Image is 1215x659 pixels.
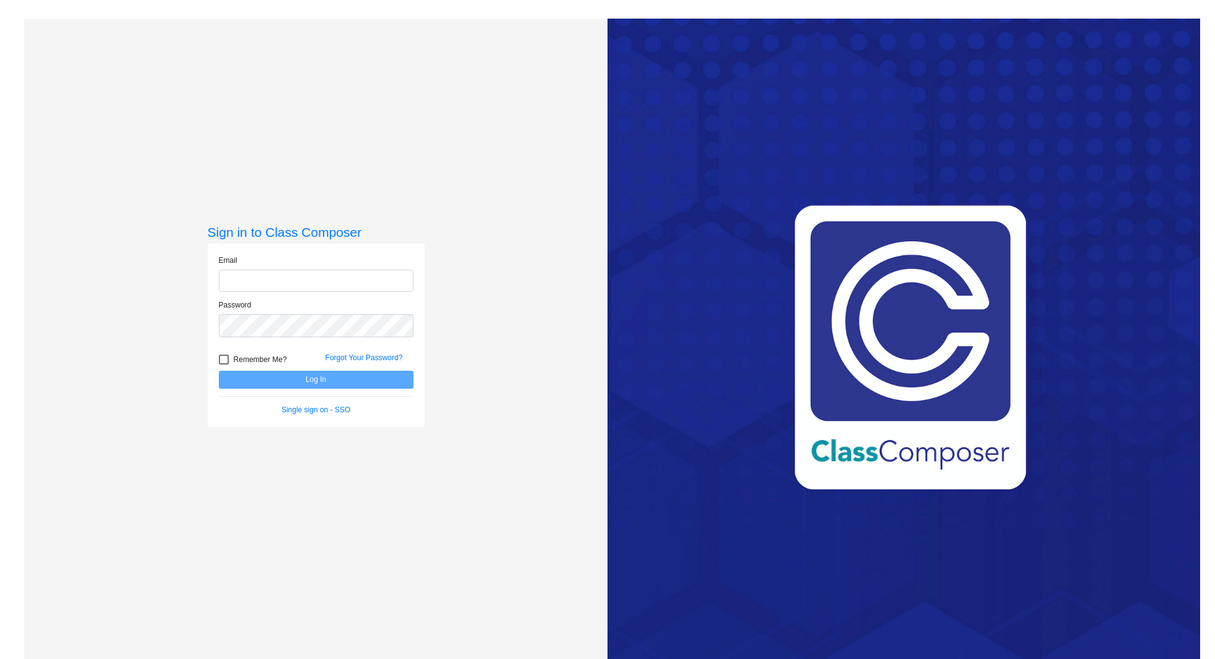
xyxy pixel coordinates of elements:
h3: Sign in to Class Composer [208,224,425,240]
button: Log In [219,371,413,389]
label: Password [219,299,252,311]
span: Remember Me? [234,352,287,367]
a: Single sign on - SSO [281,405,350,414]
a: Forgot Your Password? [325,353,403,362]
label: Email [219,255,237,266]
